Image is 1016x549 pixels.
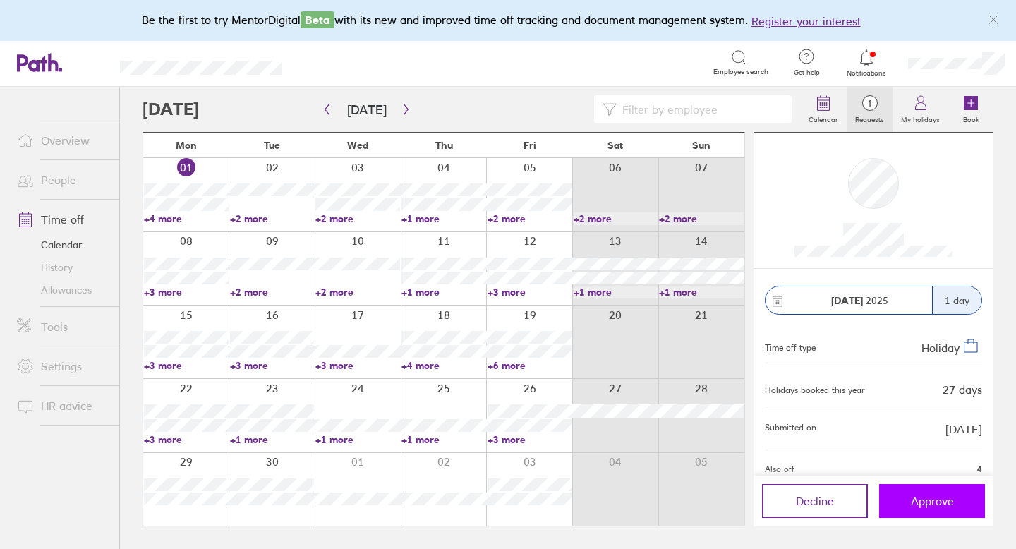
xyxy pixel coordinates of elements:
[176,140,197,151] span: Mon
[844,48,890,78] a: Notifications
[893,87,948,132] a: My holidays
[943,383,982,396] div: 27 days
[488,286,572,298] a: +3 more
[784,68,830,77] span: Get help
[401,212,486,225] a: +1 more
[230,212,315,225] a: +2 more
[142,11,875,30] div: Be the first to try MentorDigital with its new and improved time off tracking and document manage...
[301,11,334,28] span: Beta
[6,279,119,301] a: Allowances
[574,286,658,298] a: +1 more
[6,126,119,155] a: Overview
[315,359,400,372] a: +3 more
[144,212,229,225] a: +4 more
[955,111,988,124] label: Book
[6,234,119,256] a: Calendar
[401,433,486,446] a: +1 more
[977,464,982,474] span: 4
[144,286,229,298] a: +3 more
[765,337,816,354] div: Time off type
[893,111,948,124] label: My holidays
[6,166,119,194] a: People
[879,484,985,518] button: Approve
[831,295,888,306] span: 2025
[6,313,119,341] a: Tools
[401,359,486,372] a: +4 more
[911,495,954,507] span: Approve
[6,205,119,234] a: Time off
[435,140,453,151] span: Thu
[6,256,119,279] a: History
[800,87,847,132] a: Calendar
[230,286,315,298] a: +2 more
[800,111,847,124] label: Calendar
[315,286,400,298] a: +2 more
[844,69,890,78] span: Notifications
[765,385,865,395] div: Holidays booked this year
[751,13,861,30] button: Register your interest
[488,433,572,446] a: +3 more
[336,98,398,121] button: [DATE]
[488,359,572,372] a: +6 more
[488,212,572,225] a: +2 more
[847,87,893,132] a: 1Requests
[659,212,744,225] a: +2 more
[762,484,868,518] button: Decline
[230,433,315,446] a: +1 more
[945,423,982,435] span: [DATE]
[847,98,893,109] span: 1
[796,495,834,507] span: Decline
[574,212,658,225] a: +2 more
[524,140,536,151] span: Fri
[315,433,400,446] a: +1 more
[6,392,119,420] a: HR advice
[932,286,981,314] div: 1 day
[921,341,960,355] span: Holiday
[831,294,863,307] strong: [DATE]
[692,140,710,151] span: Sun
[230,359,315,372] a: +3 more
[6,352,119,380] a: Settings
[713,68,768,76] span: Employee search
[144,359,229,372] a: +3 more
[607,140,623,151] span: Sat
[948,87,993,132] a: Book
[659,286,744,298] a: +1 more
[765,464,794,474] span: Also off
[847,111,893,124] label: Requests
[320,56,356,68] div: Search
[401,286,486,298] a: +1 more
[264,140,280,151] span: Tue
[347,140,368,151] span: Wed
[617,96,783,123] input: Filter by employee
[765,423,816,435] span: Submitted on
[315,212,400,225] a: +2 more
[144,433,229,446] a: +3 more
